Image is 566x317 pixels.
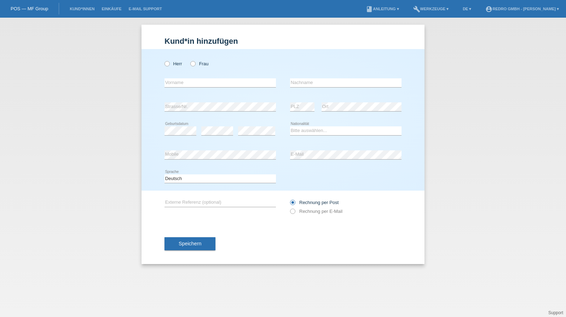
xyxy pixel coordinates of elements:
[482,7,562,11] a: account_circleRedro GmbH - [PERSON_NAME] ▾
[125,7,166,11] a: E-Mail Support
[548,310,563,315] a: Support
[179,241,201,246] span: Speichern
[366,6,373,13] i: book
[459,7,475,11] a: DE ▾
[164,61,182,66] label: Herr
[290,200,339,205] label: Rechnung per Post
[164,237,215,251] button: Speichern
[410,7,452,11] a: buildWerkzeuge ▾
[362,7,402,11] a: bookAnleitung ▾
[98,7,125,11] a: Einkäufe
[66,7,98,11] a: Kund*innen
[190,61,195,66] input: Frau
[164,61,169,66] input: Herr
[485,6,492,13] i: account_circle
[164,37,402,46] h1: Kund*in hinzufügen
[190,61,208,66] label: Frau
[290,209,342,214] label: Rechnung per E-Mail
[290,200,295,209] input: Rechnung per Post
[413,6,420,13] i: build
[290,209,295,217] input: Rechnung per E-Mail
[11,6,48,11] a: POS — MF Group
